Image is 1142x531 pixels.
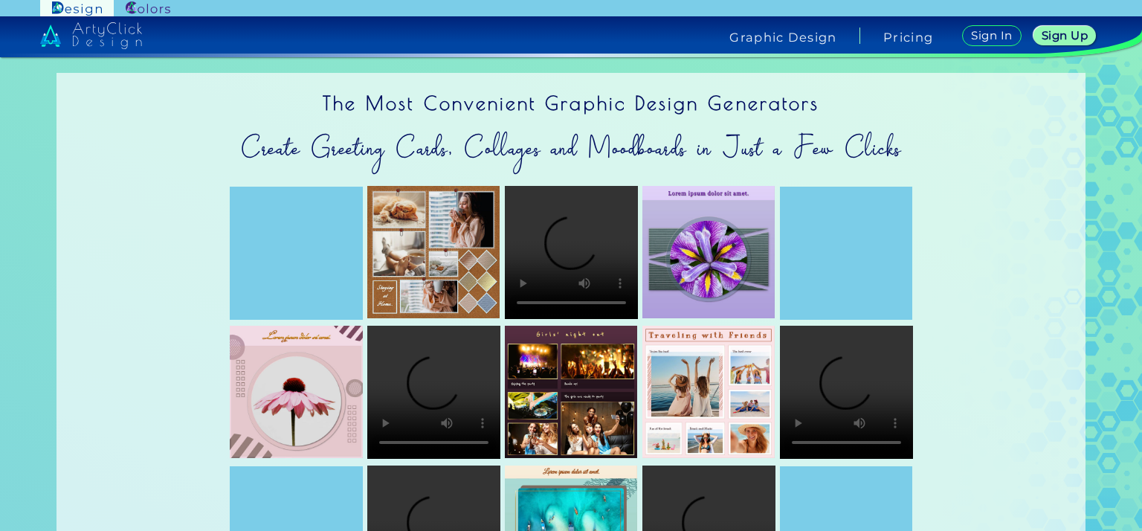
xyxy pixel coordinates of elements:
h1: The Most Convenient Graphic Design Generators [57,73,1085,124]
img: artyclick_design_logo_white_combined_path.svg [40,22,143,49]
img: ArtyClick Colors logo [126,1,170,16]
h4: Graphic Design [729,31,836,43]
h2: Create Greeting Cards, Collages and Moodboards in Just a Few Clicks [57,124,1085,172]
a: Sign Up [1036,27,1093,45]
h5: Sign Up [1044,30,1085,41]
a: Pricing [883,31,933,43]
a: Sign In [965,26,1019,45]
h5: Sign In [973,30,1010,41]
